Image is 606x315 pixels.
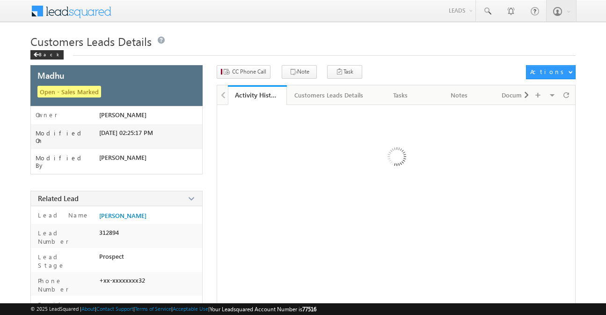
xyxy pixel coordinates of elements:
[496,90,540,101] div: Documents
[379,90,422,101] div: Tasks
[327,65,362,79] button: Task
[294,90,363,101] div: Customers Leads Details
[99,277,145,284] span: +xx-xxxxxxxx32
[282,65,317,79] button: Note
[36,277,95,293] label: Phone Number
[99,129,153,136] span: [DATE] 02:25:17 PM
[99,253,124,260] span: Prospect
[99,212,146,219] a: [PERSON_NAME]
[38,194,79,203] span: Related Lead
[526,65,576,79] button: Actions
[36,129,100,144] label: Modified On
[36,211,89,219] label: Lead Name
[489,85,548,105] a: Documents
[135,306,171,312] a: Terms of Service
[99,111,146,119] span: [PERSON_NAME]
[30,34,152,49] span: Customers Leads Details
[99,154,146,161] span: [PERSON_NAME]
[36,229,95,246] label: Lead Number
[438,90,481,101] div: Notes
[37,86,101,97] span: Open - Sales Marked
[217,65,270,79] button: CC Phone Call
[372,85,431,105] a: Tasks
[235,90,280,99] div: Activity History
[99,229,119,236] span: 312894
[36,253,95,270] label: Lead Stage
[30,50,64,60] div: Back
[210,306,316,313] span: Your Leadsquared Account Number is
[228,85,287,105] a: Activity History
[530,67,567,76] div: Actions
[81,306,95,312] a: About
[36,300,68,309] label: Email
[30,305,316,314] span: © 2025 LeadSquared | | | | |
[173,306,208,312] a: Acceptable Use
[36,154,100,169] label: Modified By
[348,110,445,207] img: Loading ...
[96,306,133,312] a: Contact Support
[430,85,489,105] a: Notes
[302,306,316,313] span: 77516
[232,67,266,76] span: CC Phone Call
[287,85,372,105] a: Customers Leads Details
[37,71,65,80] span: Madhu
[36,111,58,119] label: Owner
